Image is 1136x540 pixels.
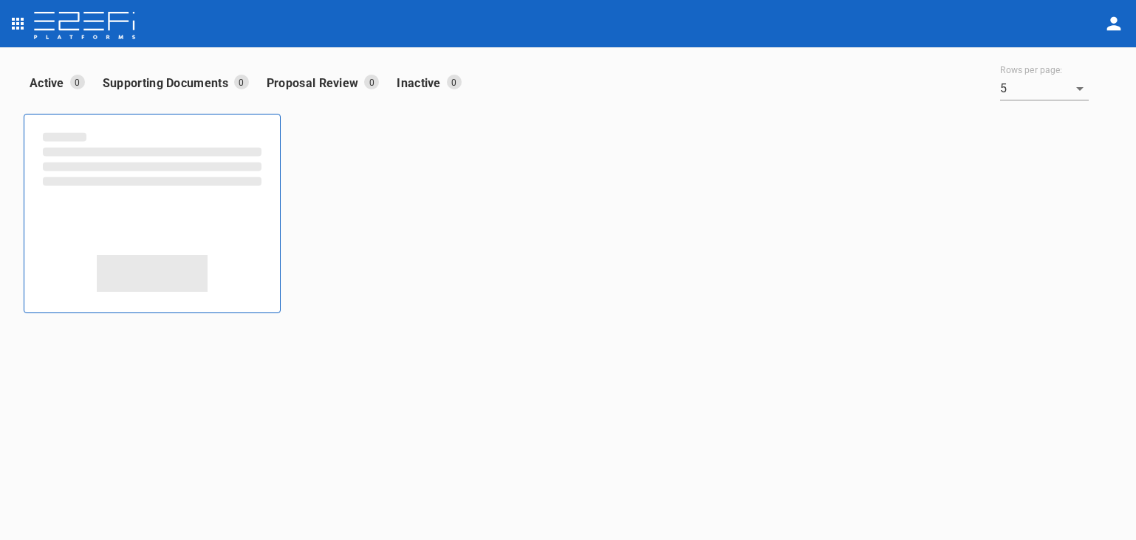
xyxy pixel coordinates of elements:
p: Supporting Documents [103,75,234,92]
p: Inactive [397,75,446,92]
p: Active [30,75,70,92]
p: 0 [364,75,379,89]
p: 0 [234,75,249,89]
p: 0 [447,75,462,89]
label: Rows per page: [1000,64,1062,77]
div: 5 [1000,77,1089,100]
p: 0 [70,75,85,89]
p: Proposal Review [267,75,365,92]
